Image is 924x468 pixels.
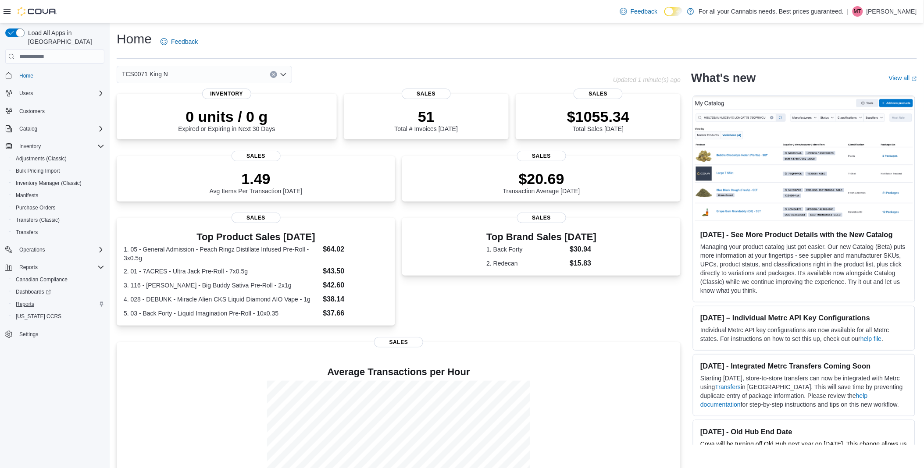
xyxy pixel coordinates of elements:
[210,170,303,195] div: Avg Items Per Transaction [DATE]
[503,170,580,195] div: Transaction Average [DATE]
[16,141,44,152] button: Inventory
[16,245,49,255] button: Operations
[700,392,867,408] a: help documentation
[323,308,388,319] dd: $37.66
[12,299,38,309] a: Reports
[19,264,38,271] span: Reports
[12,202,104,213] span: Purchase Orders
[700,326,908,343] p: Individual Metrc API key configurations are now available for all Metrc states. For instructions ...
[16,288,51,295] span: Dashboards
[323,294,388,305] dd: $38.14
[122,69,168,79] span: TCS0071 King N
[567,108,629,132] div: Total Sales [DATE]
[12,215,63,225] a: Transfers (Classic)
[117,30,152,48] h1: Home
[124,245,319,262] dt: 1. 05 - General Admission - Peach Ringz Distillate Infused Pre-Roll - 3x0.5g
[574,89,623,99] span: Sales
[12,178,85,188] a: Inventory Manager (Classic)
[12,299,104,309] span: Reports
[12,153,104,164] span: Adjustments (Classic)
[12,274,104,285] span: Canadian Compliance
[700,242,908,295] p: Managing your product catalog just got easier. Our new Catalog (Beta) puts more information at yo...
[323,266,388,277] dd: $43.50
[12,202,59,213] a: Purchase Orders
[12,153,70,164] a: Adjustments (Classic)
[395,108,458,132] div: Total # Invoices [DATE]
[16,245,104,255] span: Operations
[16,262,104,273] span: Reports
[517,213,566,223] span: Sales
[270,71,277,78] button: Clear input
[178,108,275,125] p: 0 units / 0 g
[847,6,849,17] p: |
[9,298,108,310] button: Reports
[12,287,104,297] span: Dashboards
[2,87,108,99] button: Users
[12,227,41,238] a: Transfers
[12,311,104,322] span: Washington CCRS
[12,274,71,285] a: Canadian Compliance
[12,190,104,201] span: Manifests
[12,178,104,188] span: Inventory Manager (Classic)
[16,192,38,199] span: Manifests
[691,71,756,85] h2: What's new
[124,281,319,290] dt: 3. 116 - [PERSON_NAME] - Big Buddy Sativa Pre-Roll - 2x1g
[517,151,566,161] span: Sales
[699,6,844,17] p: For all your Cannabis needs. Best prices guaranteed.
[402,89,451,99] span: Sales
[18,7,57,16] img: Cova
[16,204,56,211] span: Purchase Orders
[25,28,104,46] span: Load All Apps in [GEOGRAPHIC_DATA]
[700,313,908,322] h3: [DATE] – Individual Metrc API Key Configurations
[323,280,388,291] dd: $42.60
[124,367,674,377] h4: Average Transactions per Hour
[664,16,665,17] span: Dark Mode
[2,328,108,340] button: Settings
[12,190,42,201] a: Manifests
[16,301,34,308] span: Reports
[617,3,661,20] a: Feedback
[567,108,629,125] p: $1055.34
[867,6,917,17] p: [PERSON_NAME]
[854,6,861,17] span: MT
[19,143,41,150] span: Inventory
[124,295,319,304] dt: 4. 028 - DEBUNK - Miracle Alien CKS Liquid Diamond AIO Vape - 1g
[9,273,108,286] button: Canadian Compliance
[9,214,108,226] button: Transfers (Classic)
[232,213,281,223] span: Sales
[16,106,48,117] a: Customers
[700,362,908,370] h3: [DATE] - Integrated Metrc Transfers Coming Soon
[210,170,303,188] p: 1.49
[613,76,681,83] p: Updated 1 minute(s) ago
[16,71,37,81] a: Home
[16,216,60,223] span: Transfers (Classic)
[2,105,108,117] button: Customers
[2,244,108,256] button: Operations
[395,108,458,125] p: 51
[12,287,54,297] a: Dashboards
[16,124,41,134] button: Catalog
[16,70,104,81] span: Home
[889,74,917,82] a: View allExternal link
[853,6,863,17] div: Marko Tamas
[700,427,908,436] h3: [DATE] - Old Hub End Date
[202,89,251,99] span: Inventory
[16,155,67,162] span: Adjustments (Classic)
[700,374,908,409] p: Starting [DATE], store-to-store transfers can now be integrated with Metrc using in [GEOGRAPHIC_D...
[16,180,82,187] span: Inventory Manager (Classic)
[912,76,917,82] svg: External link
[16,106,104,117] span: Customers
[2,123,108,135] button: Catalog
[700,230,908,239] h3: [DATE] - See More Product Details with the New Catalog
[503,170,580,188] p: $20.69
[19,90,33,97] span: Users
[19,72,33,79] span: Home
[280,71,287,78] button: Open list of options
[16,229,38,236] span: Transfers
[16,313,61,320] span: [US_STATE] CCRS
[124,232,388,242] h3: Top Product Sales [DATE]
[2,261,108,273] button: Reports
[9,165,108,177] button: Bulk Pricing Import
[9,286,108,298] a: Dashboards
[715,383,741,390] a: Transfers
